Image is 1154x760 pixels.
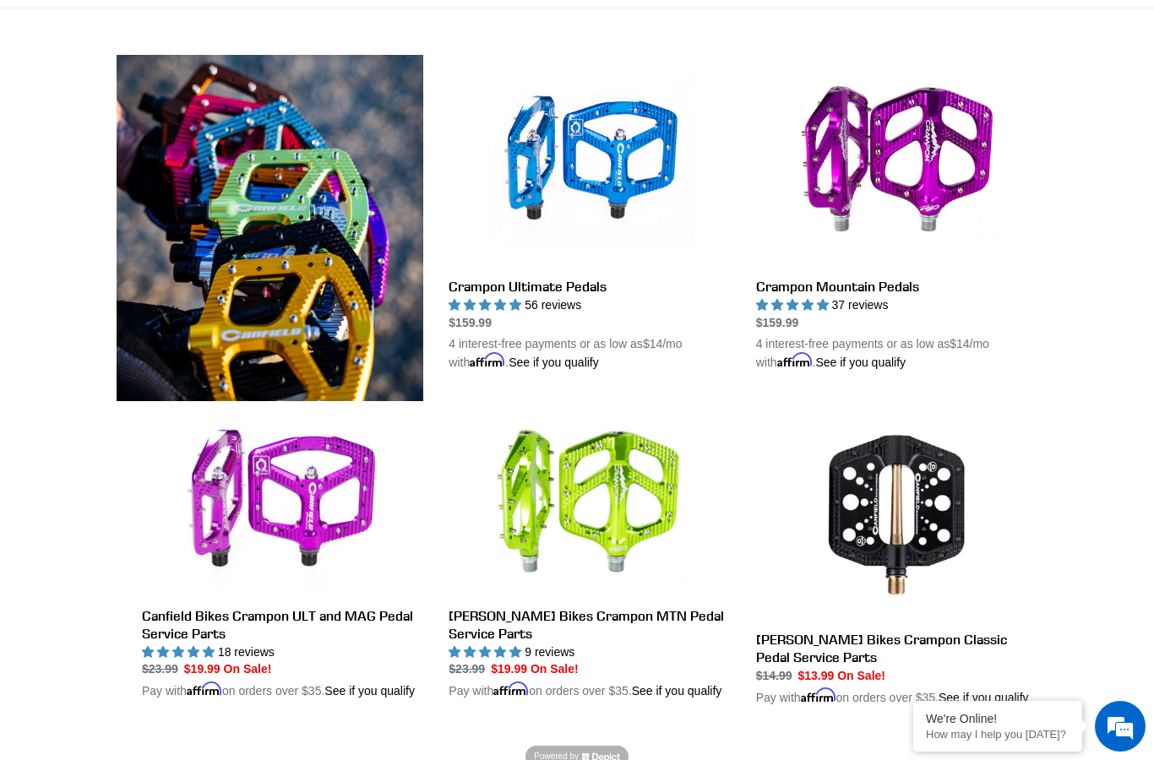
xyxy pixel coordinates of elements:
div: We're Online! [926,712,1070,725]
img: Content block image [117,55,423,401]
p: How may I help you today? [926,728,1070,741]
